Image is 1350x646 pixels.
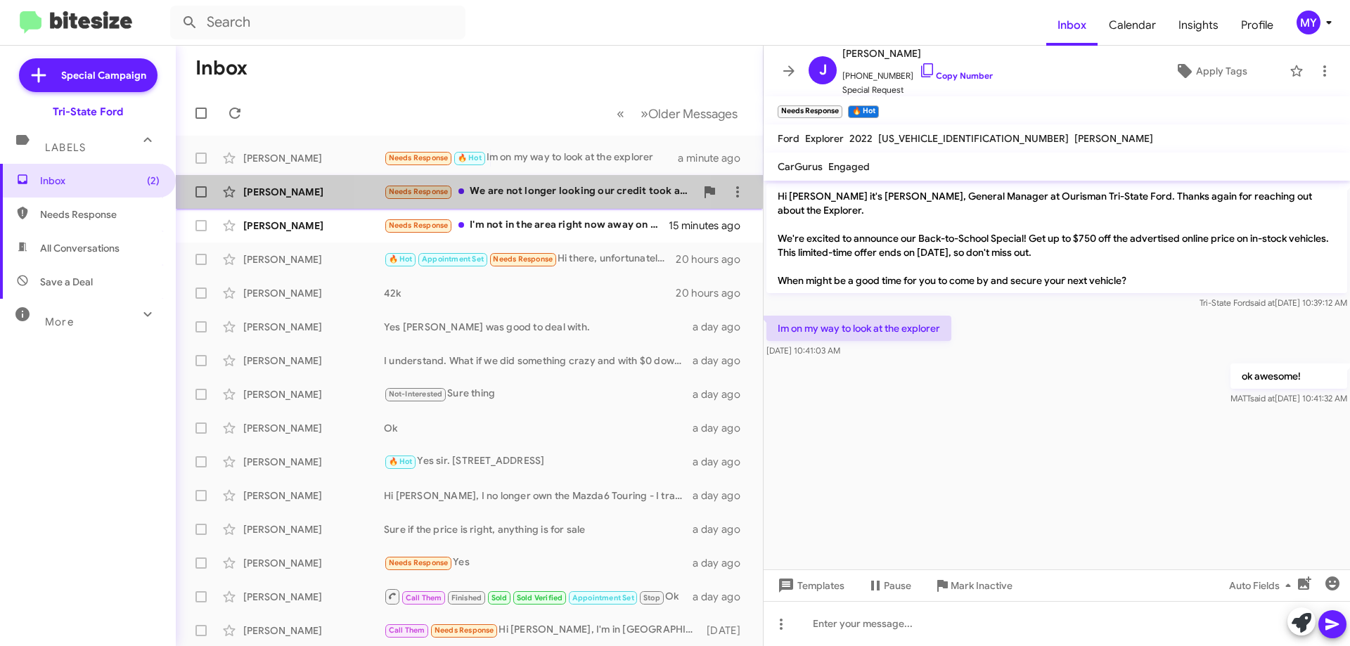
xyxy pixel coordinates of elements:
nav: Page navigation example [609,99,746,128]
span: Labels [45,141,86,154]
span: » [641,105,648,122]
div: [PERSON_NAME] [243,455,384,469]
span: Needs Response [389,153,449,162]
span: Pause [884,573,911,598]
div: 42k [384,286,676,300]
button: Auto Fields [1218,573,1308,598]
div: 20 hours ago [676,252,752,266]
span: Profile [1230,5,1285,46]
span: Sold Verified [517,593,563,602]
div: [PERSON_NAME] [243,151,384,165]
button: MY [1285,11,1335,34]
span: Needs Response [435,626,494,635]
div: [PERSON_NAME] [243,590,384,604]
div: a day ago [693,354,752,368]
span: Ford [778,132,799,145]
div: [PERSON_NAME] [243,219,384,233]
span: Older Messages [648,106,738,122]
span: Explorer [805,132,844,145]
div: [PERSON_NAME] [243,185,384,199]
p: Hi [PERSON_NAME] it's [PERSON_NAME], General Manager at Ourisman Tri-State Ford. Thanks again for... [766,183,1347,293]
span: Tri-State Ford [DATE] 10:39:12 AM [1200,297,1347,308]
a: Inbox [1046,5,1098,46]
a: Calendar [1098,5,1167,46]
span: Inbox [40,174,160,188]
span: said at [1250,297,1275,308]
h1: Inbox [195,57,247,79]
div: [DATE] [700,624,752,638]
span: Appointment Set [422,254,484,264]
div: a minute ago [678,151,752,165]
div: a day ago [693,489,752,503]
span: Appointment Set [572,593,634,602]
div: Tri-State Ford [53,105,123,119]
span: 🔥 Hot [458,153,482,162]
span: 🔥 Hot [389,457,413,466]
div: Hi [PERSON_NAME], I no longer own the Mazda6 Touring - I traded it on 2013 F150 Platinum. [384,489,693,503]
span: Not-Interested [389,389,443,399]
span: CarGurus [778,160,823,173]
button: Previous [608,99,633,128]
div: 15 minutes ago [669,219,752,233]
div: I'm not in the area right now away on vacation. I'm not sure if I'm going to get rid of my curren... [384,217,669,233]
div: Sure if the price is right, anything is for sale [384,522,693,536]
span: Needs Response [389,187,449,196]
span: Call Them [389,626,425,635]
span: « [617,105,624,122]
div: [PERSON_NAME] [243,556,384,570]
span: Needs Response [40,207,160,221]
div: a day ago [693,455,752,469]
div: Yes [384,555,693,571]
div: Hi there, unfortunately the payments are just not doable. We were willing to put down about 5k or... [384,251,676,267]
div: a day ago [693,387,752,401]
span: Apply Tags [1196,58,1247,84]
button: Mark Inactive [922,573,1024,598]
div: a day ago [693,556,752,570]
div: [PERSON_NAME] [243,320,384,334]
div: Hi [PERSON_NAME], I'm in [GEOGRAPHIC_DATA], please call at your convenience to talk about the tru... [384,622,700,638]
span: Mark Inactive [951,573,1012,598]
button: Pause [856,573,922,598]
small: Needs Response [778,105,842,118]
div: [PERSON_NAME] [243,286,384,300]
div: a day ago [693,320,752,334]
span: (2) [147,174,160,188]
span: said at [1250,393,1275,403]
span: Sold [491,593,508,602]
div: I understand. What if we did something crazy and with $0 down, kept your payment at $650 on the n... [384,354,693,368]
span: Needs Response [389,221,449,230]
div: a day ago [693,590,752,604]
div: 20 hours ago [676,286,752,300]
small: 🔥 Hot [848,105,878,118]
p: ok awesome! [1230,363,1347,389]
a: Copy Number [919,70,993,81]
div: [PERSON_NAME] [243,252,384,266]
div: [PERSON_NAME] [243,489,384,503]
span: Needs Response [389,558,449,567]
span: 2022 [849,132,873,145]
span: [US_VEHICLE_IDENTIFICATION_NUMBER] [878,132,1069,145]
div: Sure thing [384,386,693,402]
span: Call Them [406,593,442,602]
span: Finished [451,593,482,602]
div: a day ago [693,421,752,435]
span: Needs Response [493,254,553,264]
button: Templates [764,573,856,598]
span: Auto Fields [1229,573,1297,598]
span: [DATE] 10:41:03 AM [766,345,840,356]
span: Special Campaign [61,68,146,82]
span: [PHONE_NUMBER] [842,62,993,83]
a: Insights [1167,5,1230,46]
button: Apply Tags [1138,58,1282,84]
span: All Conversations [40,241,120,255]
p: Im on my way to look at the explorer [766,316,951,341]
input: Search [170,6,465,39]
div: [PERSON_NAME] [243,624,384,638]
div: a day ago [693,522,752,536]
span: [PERSON_NAME] [842,45,993,62]
div: [PERSON_NAME] [243,421,384,435]
div: Im on my way to look at the explorer [384,150,678,166]
span: More [45,316,74,328]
